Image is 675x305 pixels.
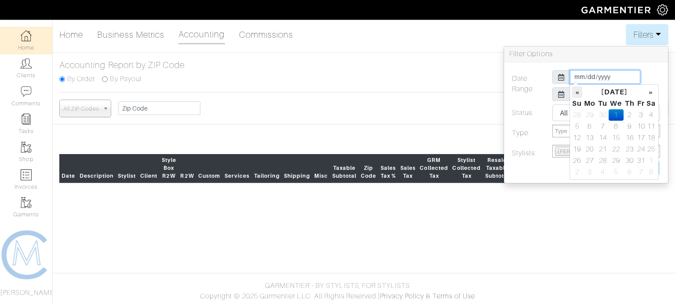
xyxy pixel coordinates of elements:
span: All ZIP Codes [63,100,99,118]
td: 17 [636,132,646,144]
td: 2 [624,109,636,121]
td: 5 [572,121,582,132]
label: By Payout [110,74,142,84]
th: Sa [646,98,656,109]
img: garmentier-logo-header-white-b43fb05a5012e4ada735d5af1a66efaba907eab6374d6393d1fbf88cb4ef424d.png [577,2,657,18]
button: Filters [626,24,668,45]
td: 24 [636,144,646,155]
td: 30 [597,109,609,121]
td: 27 [582,155,597,166]
img: garments-icon-b7da505a4dc4fd61783c78ac3ca0ef83fa9d6f193b1c9dc38574b1d14d53ca28.png [21,142,32,153]
td: 16 [624,132,636,144]
td: 23 [624,144,636,155]
th: Su [572,98,582,109]
td: 15 [609,132,624,144]
td: 26 [572,155,582,166]
td: 7 [597,121,609,132]
label: Stylists: [505,145,546,161]
td: 18 [646,132,656,144]
th: » [646,86,656,98]
label: Date Range: [505,70,546,104]
td: 4 [597,166,609,178]
td: 9 [624,121,636,132]
td: 4 [646,109,656,121]
td: 20 [582,144,597,155]
th: Stylist [116,154,138,183]
a: Commissions [239,26,294,43]
a: Privacy Policy & Terms of Use [380,292,475,300]
td: 1 [609,109,624,121]
img: gear-icon-white-bd11855cb880d31180b6d7d6211b90ccbf57a29d726f0c71d8c61bd08dd39cc2.png [657,4,668,15]
th: Mo [582,98,597,109]
img: orders-icon-0abe47150d42831381b5fb84f609e132dff9fe21cb692f30cb5eec754e2cba89.png [21,169,32,180]
input: Zip Code [118,101,200,115]
td: 8 [646,166,656,178]
th: Description [77,154,116,183]
th: Sales Tax % [378,154,398,183]
th: We [609,98,624,109]
label: Status: [505,104,546,125]
th: Taxable Subtotal [330,154,359,183]
td: 30 [624,155,636,166]
span: [PERSON_NAME] [558,148,605,154]
img: reminder-icon-8004d30b9f0a5d33ae49ab947aed9ed385cf756f9e5892f1edd6e32f2345188e.png [21,114,32,125]
th: Tailoring [252,154,282,183]
td: 29 [582,109,597,121]
td: 6 [582,121,597,132]
span: Copyright © 2025 Garmentier LLC. All Rights Reserved. [200,292,378,300]
td: 7 [636,166,646,178]
td: 2 [572,166,582,178]
th: « [572,86,582,98]
th: Resale Taxable Subtotal [483,154,512,183]
td: 5 [609,166,624,178]
a: Home [59,26,83,43]
td: 29 [609,155,624,166]
th: Date [59,154,77,183]
td: 10 [636,121,646,132]
th: Tu [597,98,609,109]
img: clients-icon-6bae9207a08558b7cb47a8932f037763ab4055f8c8b6bfacd5dc20c3e0201464.png [21,58,32,69]
th: Style Box R2W [160,154,178,183]
th: Services [222,154,252,183]
a: Accounting [178,25,225,44]
td: 22 [609,144,624,155]
img: comment-icon-a0a6a9ef722e966f86d9cbdc48e553b5cf19dbc54f86b18d962a5391bc8f6eb6.png [21,86,32,97]
label: By Order [67,74,95,84]
th: Fr [636,98,646,109]
div: COGS = Cost of Goods Sold [59,142,655,151]
td: 12 [572,132,582,144]
h3: Filter Options [504,47,668,62]
td: 19 [572,144,582,155]
th: Th [624,98,636,109]
th: Sales Tax [398,154,418,183]
td: 3 [582,166,597,178]
td: 6 [624,166,636,178]
th: Stylist Collected Tax [450,154,483,183]
td: 8 [609,121,624,132]
td: 11 [646,121,656,132]
a: Business Metrics [97,26,164,43]
th: R2W [178,154,196,183]
td: 3 [636,109,646,121]
th: Client [138,154,160,183]
img: garments-icon-b7da505a4dc4fd61783c78ac3ca0ef83fa9d6f193b1c9dc38574b1d14d53ca28.png [21,197,32,208]
td: 13 [582,132,597,144]
td: 21 [597,144,609,155]
td: 28 [572,109,582,121]
th: Misc [312,154,330,183]
th: GRM Collected Tax [418,154,450,183]
th: Zip Code [359,154,378,183]
img: dashboard-icon-dbcd8f5a0b271acd01030246c82b418ddd0df26cd7fceb0bd07c9910d44c42f6.png [21,30,32,41]
td: 28 [597,155,609,166]
h5: Accounting Report by ZIP Code [59,60,668,70]
td: 31 [636,155,646,166]
td: 25 [646,144,656,155]
td: 14 [597,132,609,144]
td: 1 [646,155,656,166]
label: Type: [505,125,546,141]
th: Custom [196,154,222,183]
th: [DATE] [582,86,646,98]
th: Shipping [282,154,312,183]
